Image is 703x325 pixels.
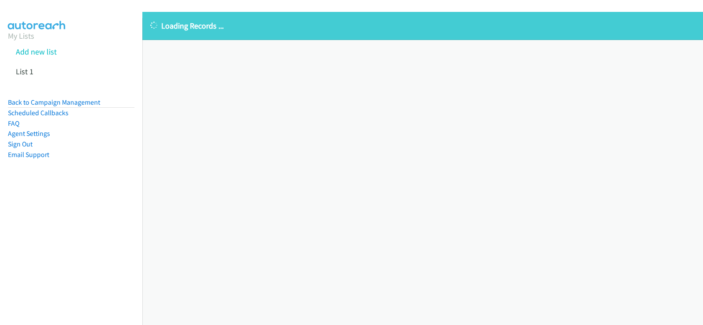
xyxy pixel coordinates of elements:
a: Back to Campaign Management [8,98,100,106]
a: My Lists [8,31,34,41]
a: List 1 [16,66,33,77]
a: Email Support [8,150,49,159]
a: Scheduled Callbacks [8,109,69,117]
a: Add new list [16,47,57,57]
p: Loading Records ... [150,20,695,32]
a: Sign Out [8,140,33,148]
a: Agent Settings [8,129,50,138]
a: FAQ [8,119,19,128]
